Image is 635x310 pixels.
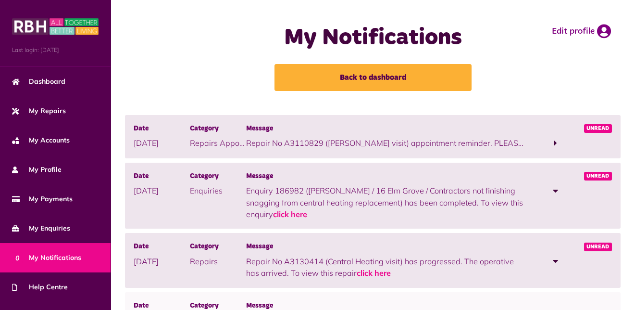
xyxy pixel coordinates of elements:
span: Message [246,242,527,252]
span: Date [134,171,190,182]
a: Edit profile [552,24,611,39]
span: Category [190,242,246,252]
span: 0 [12,252,23,263]
span: Help Centre [12,282,68,292]
span: My Notifications [12,253,81,263]
p: Enquiries [190,185,246,196]
p: Enquiry 186982 ([PERSON_NAME] / 16 Elm Grove / Contractors not finishing snagging from central he... [246,185,527,220]
p: Repair No A3130414 (Central Heating visit) has progressed. The operative has arrived. To view thi... [246,256,527,279]
p: Repair No A3110829 ([PERSON_NAME] visit) appointment reminder. PLEASE ENSURE YOU REMAIN IN YOUR H... [246,137,527,149]
p: Repairs [190,256,246,267]
span: Category [190,124,246,134]
span: Date [134,124,190,134]
span: Message [246,124,527,134]
span: My Repairs [12,106,66,116]
p: Repairs Appointment [190,137,246,149]
span: Category [190,171,246,182]
p: [DATE] [134,185,190,196]
span: Unread [584,172,612,181]
span: Dashboard [12,77,65,87]
span: My Enquiries [12,223,70,233]
a: click here [273,209,307,219]
span: Date [134,242,190,252]
a: click here [357,268,391,278]
span: My Payments [12,194,73,204]
span: My Profile [12,165,62,175]
img: MyRBH [12,17,99,36]
p: [DATE] [134,137,190,149]
span: Last login: [DATE] [12,46,99,54]
span: Message [246,171,527,182]
h1: My Notifications [251,24,495,52]
a: Back to dashboard [274,64,472,91]
span: My Accounts [12,135,70,145]
span: Unread [584,243,612,251]
span: Unread [584,124,612,133]
p: [DATE] [134,256,190,267]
